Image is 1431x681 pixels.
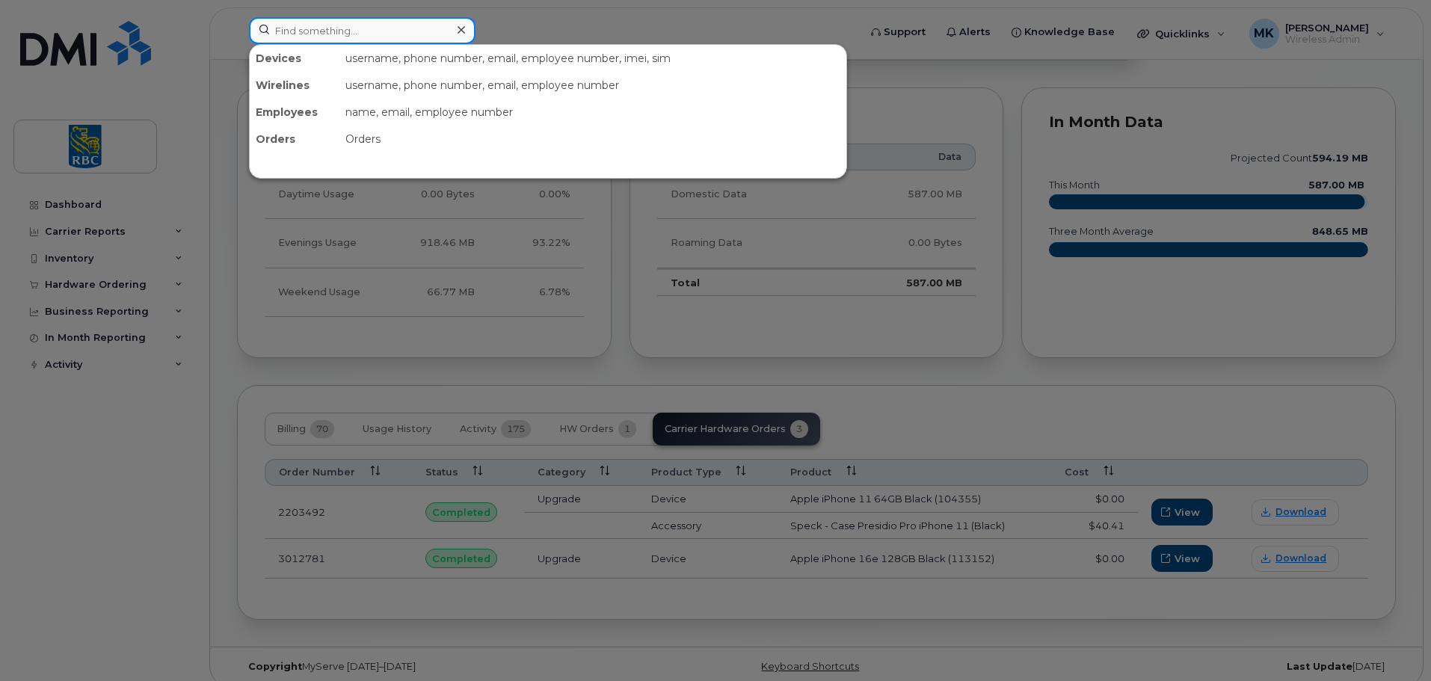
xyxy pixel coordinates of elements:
div: name, email, employee number [339,99,846,126]
div: Employees [250,99,339,126]
div: username, phone number, email, employee number [339,72,846,99]
div: Wirelines [250,72,339,99]
div: Devices [250,45,339,72]
div: Orders [339,126,846,152]
input: Find something... [249,17,476,44]
div: username, phone number, email, employee number, imei, sim [339,45,846,72]
div: Orders [250,126,339,152]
